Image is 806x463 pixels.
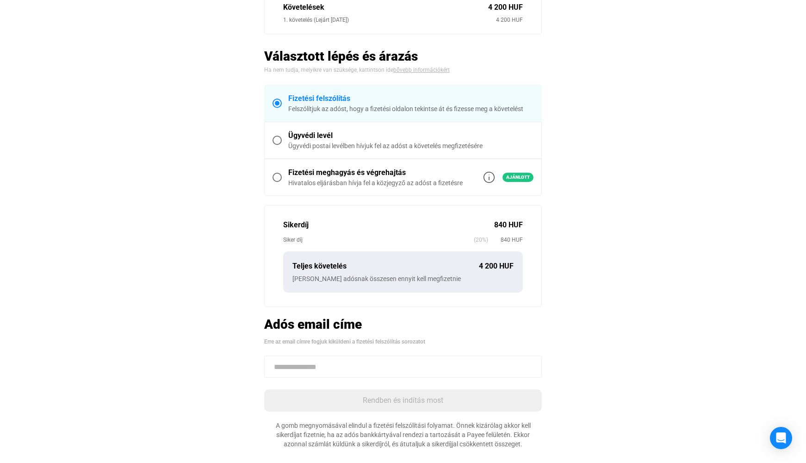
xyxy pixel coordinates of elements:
div: 840 HUF [494,219,523,231]
span: (20%) [474,235,488,244]
div: Felszólítjuk az adóst, hogy a fizetési oldalon tekintse át és fizesse meg a követelést [288,104,533,113]
div: 4 200 HUF [496,15,523,25]
h2: Választott lépés és árazás [264,48,542,64]
div: Ügyvédi levél [288,130,533,141]
span: 840 HUF [488,235,523,244]
img: info-grey-outline [484,172,495,183]
div: Open Intercom Messenger [770,427,792,449]
div: 1. követelés (Lejárt [DATE]) [283,15,496,25]
div: 4 200 HUF [479,261,514,272]
span: Ajánlott [502,173,533,182]
div: Rendben és indítás most [267,395,539,406]
div: Ügyvédi postai levélben hívjuk fel az adóst a követelés megfizetésére [288,141,533,150]
div: Követelések [283,2,488,13]
div: Hivatalos eljárásban hívja fel a közjegyző az adóst a fizetésre [288,178,463,188]
a: bővebb információkért [393,67,450,73]
div: Erre az email címre fogjuk kiküldeni a fizetési felszólítás sorozatot [264,337,542,346]
div: [PERSON_NAME] adósnak összesen ennyit kell megfizetnie [292,274,514,283]
span: Ha nem tudja, melyikre van szüksége, kattintson ide [264,67,393,73]
h2: Adós email címe [264,316,542,332]
div: Fizetési meghagyás és végrehajtás [288,167,463,178]
div: Teljes követelés [292,261,479,272]
button: Rendben és indítás most [264,389,542,412]
div: A gomb megnyomásával elindul a fizetési felszólítási folyamat. Önnek kizárólag akkor kell sikerdí... [264,421,542,449]
div: Sikerdíj [283,219,494,231]
a: info-grey-outlineAjánlott [484,172,533,183]
div: 4 200 HUF [488,2,523,13]
div: Siker díj [283,235,474,244]
div: Fizetési felszólítás [288,93,533,104]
